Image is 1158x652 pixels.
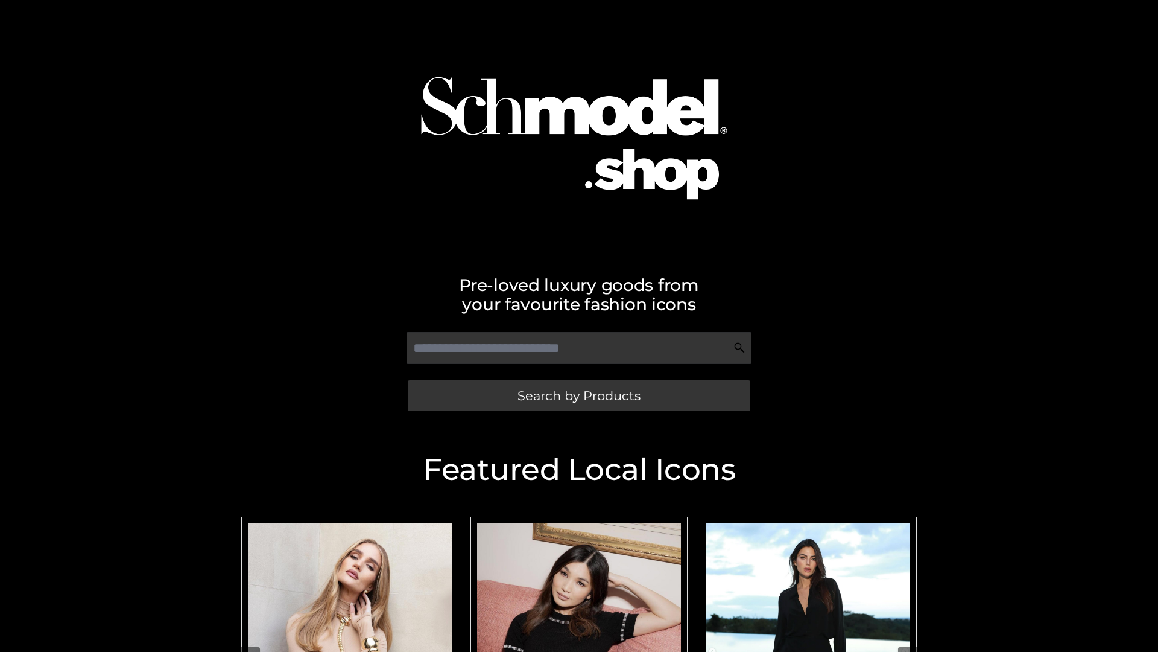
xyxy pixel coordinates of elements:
h2: Featured Local Icons​ [235,455,923,485]
span: Search by Products [517,389,641,402]
h2: Pre-loved luxury goods from your favourite fashion icons [235,275,923,314]
img: Search Icon [733,342,745,354]
a: Search by Products [408,380,750,411]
